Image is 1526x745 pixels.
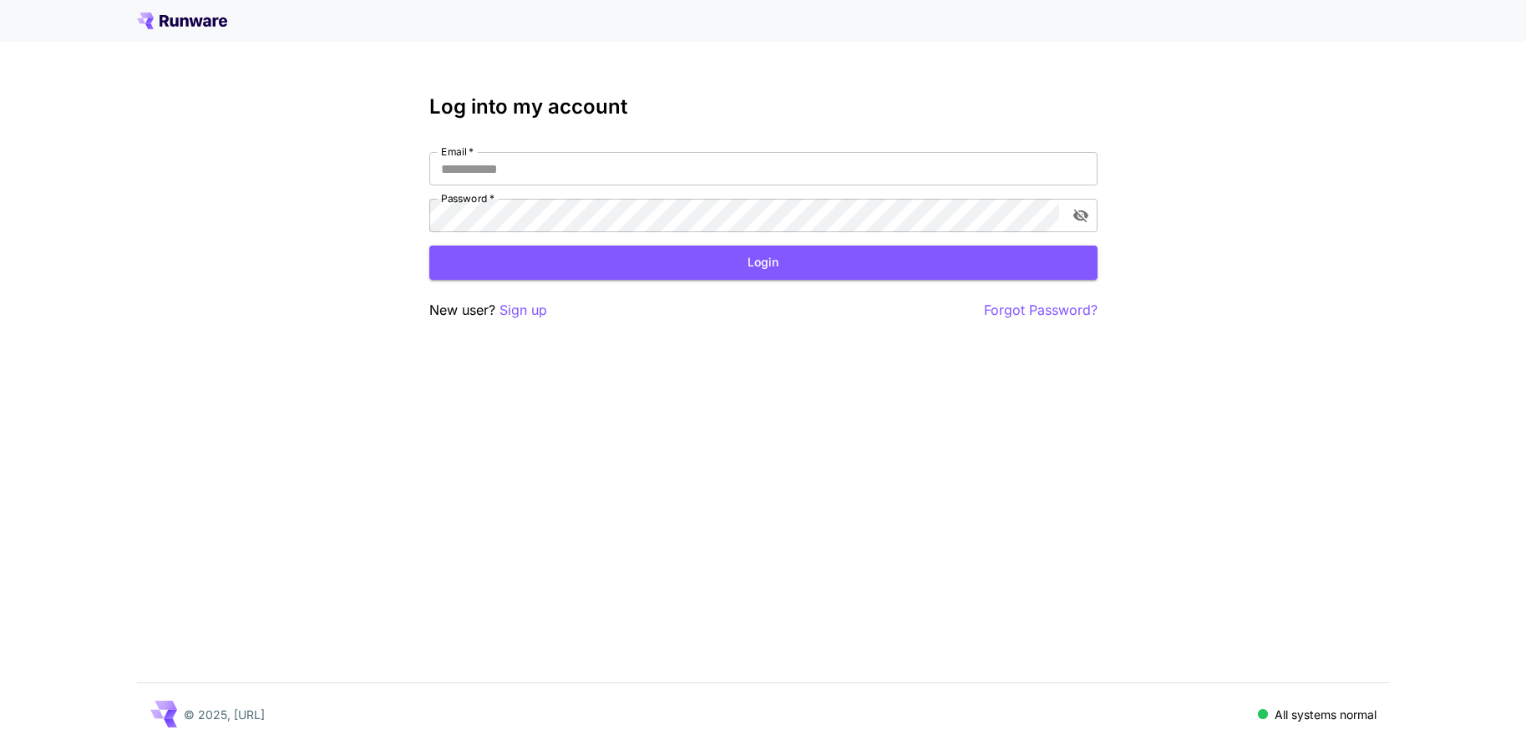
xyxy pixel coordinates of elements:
[429,246,1098,280] button: Login
[499,300,547,321] button: Sign up
[1066,200,1096,231] button: toggle password visibility
[429,95,1098,119] h3: Log into my account
[441,191,494,205] label: Password
[429,300,547,321] p: New user?
[441,144,474,159] label: Email
[1275,706,1376,723] p: All systems normal
[984,300,1098,321] button: Forgot Password?
[184,706,265,723] p: © 2025, [URL]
